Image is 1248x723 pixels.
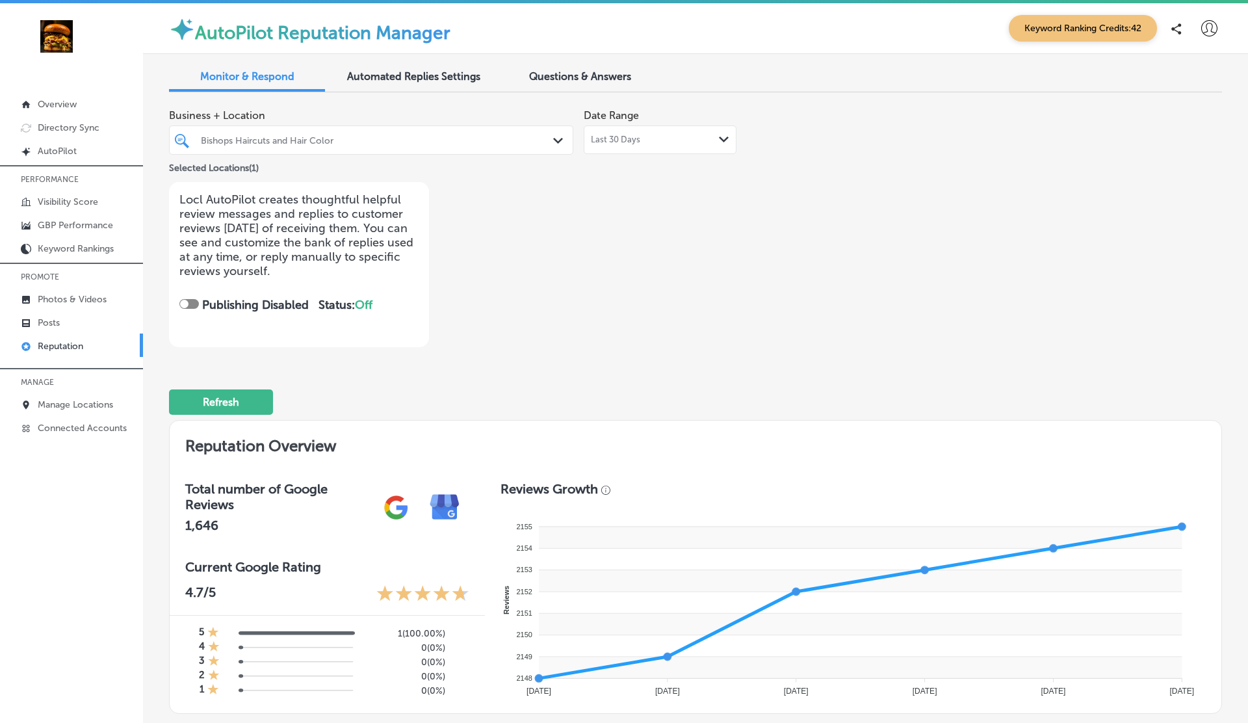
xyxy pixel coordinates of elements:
[517,653,532,661] tspan: 2149
[185,481,372,512] h3: Total number of Google Reviews
[376,585,469,605] div: 4.7 Stars
[355,298,372,312] span: Off
[38,196,98,207] p: Visibility Score
[584,109,639,122] label: Date Range
[517,544,532,552] tspan: 2154
[517,566,532,573] tspan: 2153
[38,220,113,231] p: GBP Performance
[208,655,220,669] div: 1 Star
[21,20,92,53] img: 236f6248-51d4-441f-81ca-bd39460844ec278044108_140003795218032_8071878743168997487_n.jpg
[363,657,445,668] h5: 0 ( 0% )
[169,157,259,174] p: Selected Locations ( 1 )
[199,626,204,640] h4: 5
[363,671,445,682] h5: 0 ( 0% )
[526,687,551,696] tspan: [DATE]
[784,687,809,696] tspan: [DATE]
[529,70,631,83] span: Questions & Answers
[38,317,60,328] p: Posts
[207,626,219,640] div: 1 Star
[1009,15,1157,42] span: Keyword Ranking Credits: 42
[201,135,554,146] div: Bishops Haircuts and Hair Color
[170,421,1221,466] h2: Reputation Overview
[421,483,469,532] img: e7ababfa220611ac49bdb491a11684a6.png
[38,146,77,157] p: AutoPilot
[517,631,532,638] tspan: 2150
[38,399,113,410] p: Manage Locations
[200,70,294,83] span: Monitor & Respond
[169,109,573,122] span: Business + Location
[38,122,99,133] p: Directory Sync
[208,640,220,655] div: 1 Star
[517,674,532,682] tspan: 2148
[913,687,937,696] tspan: [DATE]
[363,628,445,639] h5: 1 ( 100.00% )
[503,586,511,614] text: Reviews
[500,481,598,497] h3: Reviews Growth
[179,192,419,278] p: Locl AutoPilot creates thoughtful helpful review messages and replies to customer reviews [DATE] ...
[363,685,445,696] h5: 0 ( 0% )
[517,588,532,596] tspan: 2152
[208,669,220,683] div: 1 Star
[185,559,469,575] h3: Current Google Rating
[517,609,532,617] tspan: 2151
[38,99,77,110] p: Overview
[185,585,216,605] p: 4.7 /5
[199,655,205,669] h4: 3
[655,687,680,696] tspan: [DATE]
[347,70,480,83] span: Automated Replies Settings
[199,669,205,683] h4: 2
[38,243,114,254] p: Keyword Rankings
[1170,687,1195,696] tspan: [DATE]
[169,16,195,42] img: autopilot-icon
[591,135,640,145] span: Last 30 Days
[195,22,450,44] label: AutoPilot Reputation Manager
[200,683,204,698] h4: 1
[1041,687,1066,696] tspan: [DATE]
[185,518,372,533] h2: 1,646
[38,423,127,434] p: Connected Accounts
[199,640,205,655] h4: 4
[169,389,273,415] button: Refresh
[38,341,83,352] p: Reputation
[38,294,107,305] p: Photos & Videos
[517,523,532,531] tspan: 2155
[363,642,445,653] h5: 0 ( 0% )
[318,298,372,312] strong: Status:
[207,683,219,698] div: 1 Star
[202,298,309,312] strong: Publishing Disabled
[372,483,421,532] img: gPZS+5FD6qPJAAAAABJRU5ErkJggg==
